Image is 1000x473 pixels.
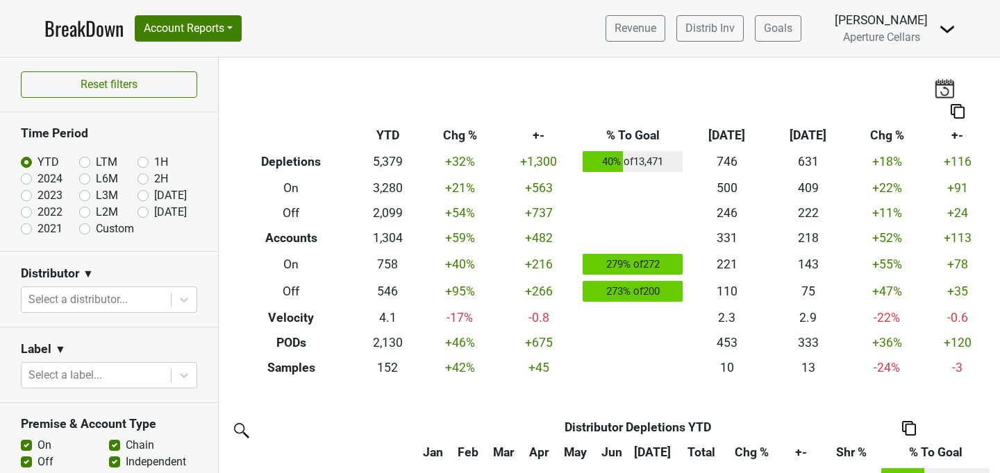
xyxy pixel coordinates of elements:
td: 152 [353,355,422,380]
span: ▼ [83,266,94,282]
th: On [229,250,353,278]
th: Depletions [229,148,353,176]
th: Chg % [849,123,925,148]
th: On [229,175,353,200]
div: [PERSON_NAME] [835,11,928,29]
td: +36 % [849,330,925,355]
td: +91 [925,175,990,200]
img: Dropdown Menu [939,21,956,37]
td: +95 % [422,278,498,306]
td: 746 [686,148,767,176]
td: +45 [498,355,579,380]
th: Off [229,200,353,225]
td: +42 % [422,355,498,380]
h3: Time Period [21,126,197,141]
td: 2.3 [686,305,767,330]
img: filter [229,418,251,440]
span: Aperture Cellars [843,31,920,44]
th: % To Goal [579,123,686,148]
label: LTM [96,154,117,171]
th: Jan: activate to sort column ascending [416,440,451,465]
td: +482 [498,225,579,250]
th: Jun: activate to sort column ascending [594,440,629,465]
th: Samples [229,355,353,380]
td: -22 % [849,305,925,330]
td: 333 [767,330,849,355]
td: -0.6 [925,305,990,330]
th: Apr: activate to sort column ascending [522,440,556,465]
td: 3,280 [353,175,422,200]
label: Independent [126,454,186,470]
img: Copy to clipboard [951,104,965,119]
img: Copy to clipboard [902,421,916,436]
td: 331 [686,225,767,250]
th: Chg %: activate to sort column ascending [726,440,778,465]
th: &nbsp;: activate to sort column ascending [229,440,416,465]
td: 631 [767,148,849,176]
td: 4.1 [353,305,422,330]
label: 2024 [37,171,62,187]
td: +266 [498,278,579,306]
td: 143 [767,250,849,278]
td: -24 % [849,355,925,380]
td: +54 % [422,200,498,225]
td: 5,379 [353,148,422,176]
th: May: activate to sort column ascending [556,440,594,465]
td: 75 [767,278,849,306]
th: Off [229,278,353,306]
td: +35 [925,278,990,306]
th: Chg % [422,123,498,148]
label: 2H [154,171,168,187]
button: Reset filters [21,71,197,98]
td: 546 [353,278,422,306]
label: Chain [126,437,154,454]
th: Jul: activate to sort column ascending [629,440,676,465]
td: +116 [925,148,990,176]
h3: Distributor [21,266,79,281]
td: +216 [498,250,579,278]
th: Feb: activate to sort column ascending [451,440,485,465]
th: PODs [229,330,353,355]
a: BreakDown [44,14,124,43]
td: 221 [686,250,767,278]
td: +32 % [422,148,498,176]
td: +563 [498,175,579,200]
td: +55 % [849,250,925,278]
td: +737 [498,200,579,225]
td: +675 [498,330,579,355]
td: +113 [925,225,990,250]
label: Off [37,454,53,470]
td: 13 [767,355,849,380]
td: 218 [767,225,849,250]
td: -3 [925,355,990,380]
td: +40 % [422,250,498,278]
td: 222 [767,200,849,225]
h3: Label [21,342,51,356]
td: 409 [767,175,849,200]
td: -17 % [422,305,498,330]
th: +-: activate to sort column ascending [778,440,824,465]
td: 1,304 [353,225,422,250]
label: 2023 [37,187,62,204]
th: Mar: activate to sort column ascending [485,440,522,465]
th: YTD [353,123,422,148]
label: Custom [96,221,134,237]
label: L3M [96,187,118,204]
td: 10 [686,355,767,380]
th: % To Goal: activate to sort column ascending [878,440,993,465]
th: [DATE] [767,123,849,148]
th: Distributor Depletions YTD [451,415,824,440]
img: last_updated_date [934,78,955,98]
td: 2.9 [767,305,849,330]
td: +1,300 [498,148,579,176]
td: +18 % [849,148,925,176]
td: 758 [353,250,422,278]
label: YTD [37,154,59,171]
label: [DATE] [154,187,187,204]
td: +120 [925,330,990,355]
label: 2021 [37,221,62,237]
th: Velocity [229,305,353,330]
td: +46 % [422,330,498,355]
label: 1H [154,154,168,171]
a: Revenue [606,15,665,42]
